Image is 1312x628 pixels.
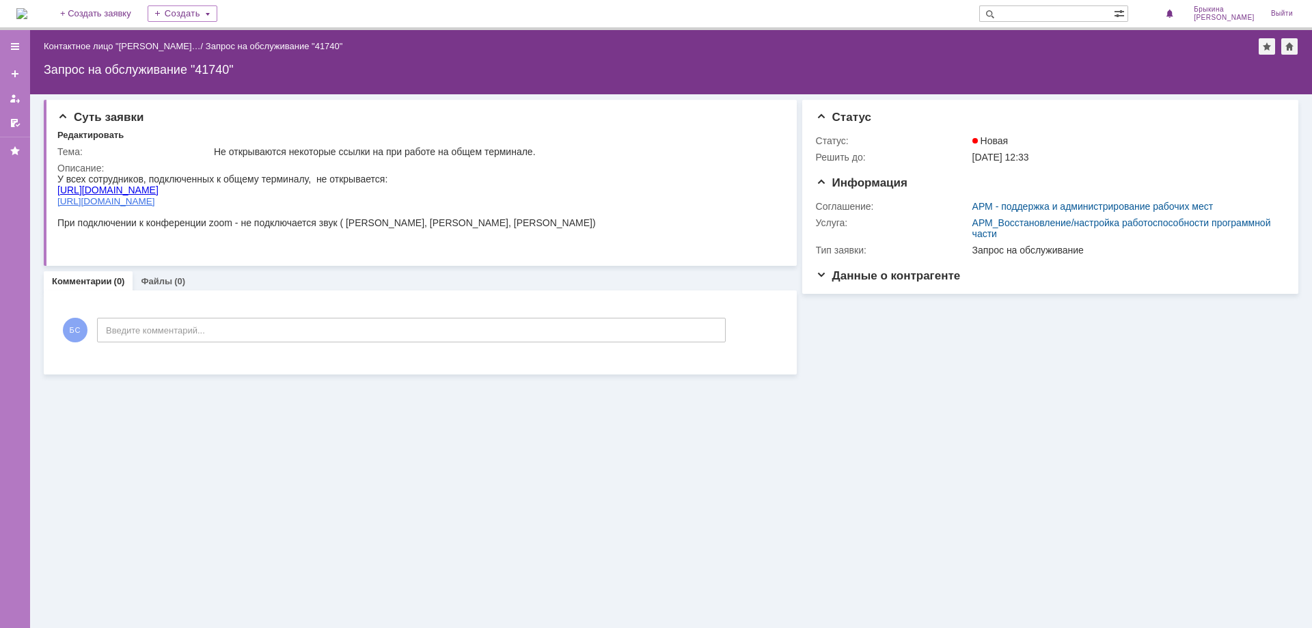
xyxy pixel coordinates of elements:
[16,8,27,19] img: logo
[816,152,970,163] div: Решить до:
[816,201,970,212] div: Соглашение:
[816,269,961,282] span: Данные о контрагенте
[4,87,26,109] a: Мои заявки
[816,217,970,228] div: Услуга:
[206,41,343,51] div: Запрос на обслуживание "41740"
[16,8,27,19] a: Перейти на домашнюю страницу
[1114,6,1127,19] span: Расширенный поиск
[1259,38,1275,55] div: Добавить в избранное
[972,201,1214,212] a: АРМ - поддержка и администрирование рабочих мест
[44,63,1298,77] div: Запрос на обслуживание "41740"
[214,146,776,157] div: Не открываются некоторые ссылки на при работе на общем терминале.
[57,130,124,141] div: Редактировать
[44,41,201,51] a: Контактное лицо "[PERSON_NAME]…
[44,41,206,51] div: /
[972,152,1029,163] span: [DATE] 12:33
[1281,38,1298,55] div: Сделать домашней страницей
[4,63,26,85] a: Создать заявку
[972,135,1009,146] span: Новая
[816,111,871,124] span: Статус
[1194,14,1255,22] span: [PERSON_NAME]
[1194,5,1255,14] span: Брыкина
[816,245,970,256] div: Тип заявки:
[141,276,172,286] a: Файлы
[816,176,907,189] span: Информация
[972,217,1271,239] a: АРМ_Восстановление/настройка работоспособности программной части
[57,111,143,124] span: Суть заявки
[52,276,112,286] a: Комментарии
[57,146,211,157] div: Тема:
[4,112,26,134] a: Мои согласования
[57,163,778,174] div: Описание:
[63,318,87,342] span: БС
[816,135,970,146] div: Статус:
[972,245,1278,256] div: Запрос на обслуживание
[148,5,217,22] div: Создать
[114,276,125,286] div: (0)
[174,276,185,286] div: (0)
